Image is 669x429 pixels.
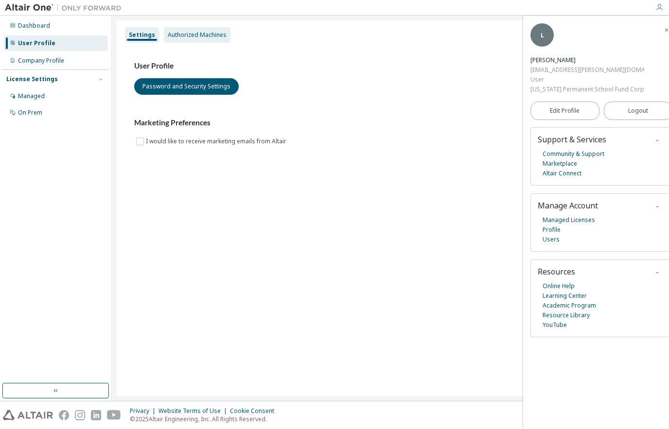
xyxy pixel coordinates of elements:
span: Support & Services [538,134,606,145]
img: youtube.svg [107,410,121,420]
a: Edit Profile [530,102,599,120]
a: Learning Center [543,291,587,301]
img: instagram.svg [75,410,85,420]
img: Altair One [5,3,126,13]
label: I would like to receive marketing emails from Altair [146,136,288,147]
a: Community & Support [543,149,604,159]
div: [EMAIL_ADDRESS][PERSON_NAME][DOMAIN_NAME] [530,65,644,75]
div: Laurel Palacios [530,55,644,65]
div: Privacy [130,407,158,415]
div: Dashboard [18,22,50,30]
a: Users [543,235,560,244]
a: YouTube [543,320,567,330]
img: linkedin.svg [91,410,101,420]
h3: Marketing Preferences [134,118,647,128]
button: Password and Security Settings [134,78,239,95]
div: Authorized Machines [168,31,227,39]
div: [US_STATE] Permanent School Fund Corp [530,85,644,94]
h3: User Profile [134,61,647,71]
span: Manage Account [538,200,598,211]
div: On Prem [18,109,42,117]
span: Resources [538,266,575,277]
img: facebook.svg [59,410,69,420]
div: Settings [129,31,155,39]
div: Company Profile [18,57,64,65]
div: User Profile [18,39,55,47]
a: Academic Program [543,301,596,310]
span: L [541,31,544,39]
div: License Settings [6,75,58,83]
span: Edit Profile [550,107,580,115]
a: Managed Licenses [543,215,595,225]
div: User [530,75,644,85]
p: © 2025 Altair Engineering, Inc. All Rights Reserved. [130,415,280,423]
img: altair_logo.svg [3,410,53,420]
span: Logout [628,106,648,116]
div: Cookie Consent [230,407,280,415]
a: Online Help [543,281,575,291]
div: Managed [18,92,45,100]
div: Website Terms of Use [158,407,230,415]
a: Marketplace [543,159,577,169]
a: Resource Library [543,310,590,320]
a: Profile [543,225,561,235]
a: Altair Connect [543,169,581,178]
